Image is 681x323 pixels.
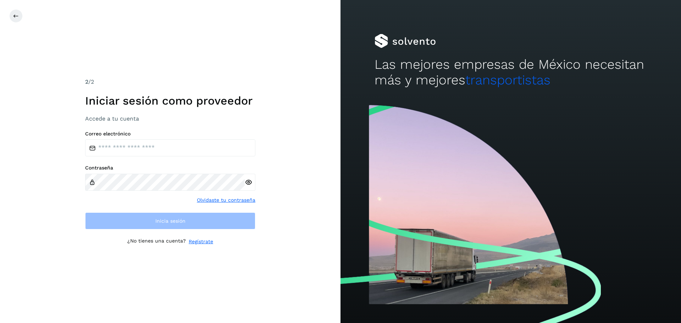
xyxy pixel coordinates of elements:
[189,238,213,245] a: Regístrate
[85,115,255,122] h3: Accede a tu cuenta
[465,72,550,88] span: transportistas
[85,78,88,85] span: 2
[85,131,255,137] label: Correo electrónico
[85,212,255,229] button: Inicia sesión
[85,78,255,86] div: /2
[155,218,186,223] span: Inicia sesión
[85,94,255,107] h1: Iniciar sesión como proveedor
[85,165,255,171] label: Contraseña
[127,238,186,245] p: ¿No tienes una cuenta?
[197,196,255,204] a: Olvidaste tu contraseña
[375,57,647,88] h2: Las mejores empresas de México necesitan más y mejores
